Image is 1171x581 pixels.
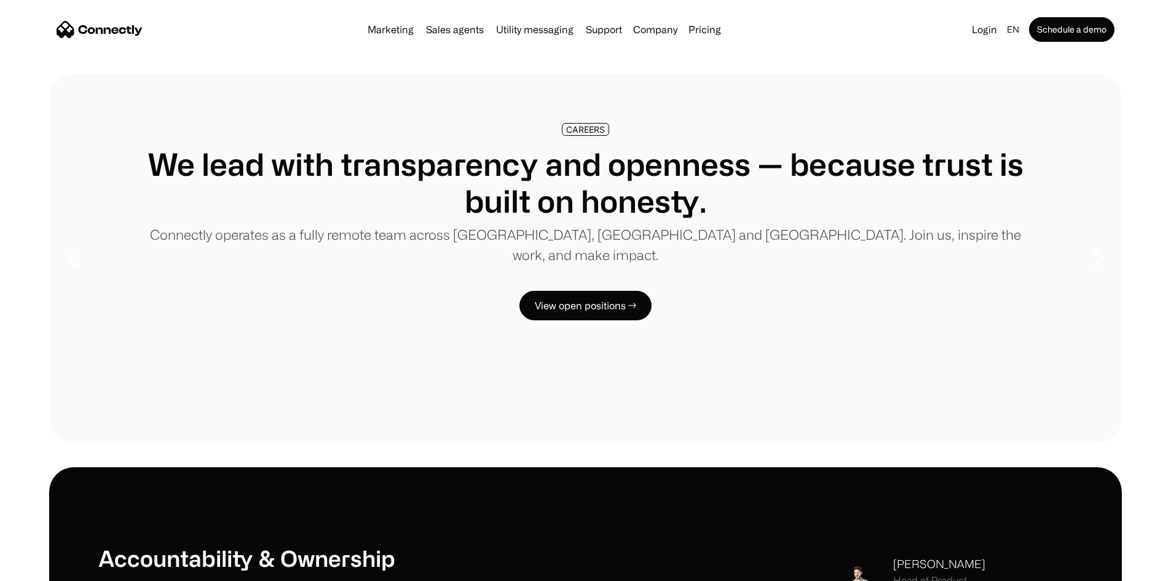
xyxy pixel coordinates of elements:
[148,146,1023,219] h1: We lead with transparency and openness — because trust is built on honesty.
[1007,21,1019,38] div: en
[893,556,985,572] div: [PERSON_NAME]
[98,545,586,571] h1: Accountability & Ownership
[421,25,489,34] a: Sales agents
[363,25,419,34] a: Marketing
[633,21,677,38] div: Company
[967,21,1002,38] a: Login
[566,125,605,134] div: CAREERS
[519,291,652,320] a: View open positions →
[581,25,627,34] a: Support
[148,224,1023,265] p: Connectly operates as a fully remote team across [GEOGRAPHIC_DATA], [GEOGRAPHIC_DATA] and [GEOGRA...
[684,25,726,34] a: Pricing
[491,25,578,34] a: Utility messaging
[1029,17,1114,42] a: Schedule a demo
